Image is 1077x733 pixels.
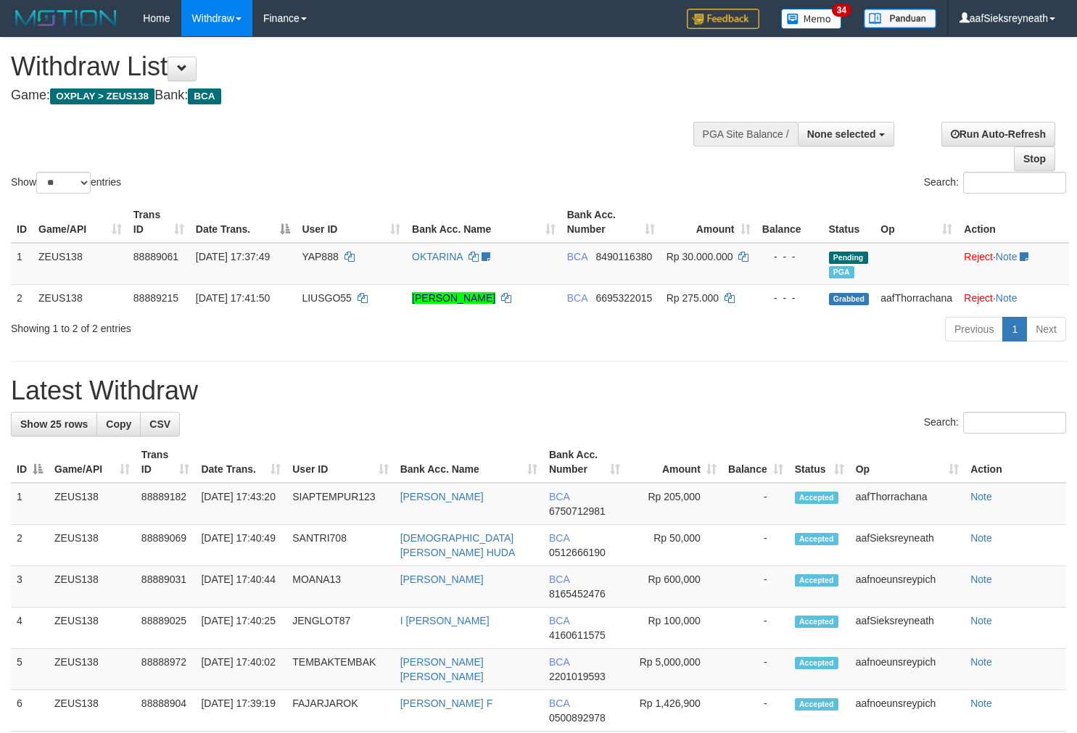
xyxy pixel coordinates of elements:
[964,251,993,262] a: Reject
[296,202,406,243] th: User ID: activate to sort column ascending
[687,9,759,29] img: Feedback.jpg
[996,251,1018,262] a: Note
[11,7,121,29] img: MOTION_logo.png
[829,293,870,305] span: Grabbed
[795,657,838,669] span: Accepted
[722,649,789,690] td: -
[11,172,121,194] label: Show entries
[286,608,394,649] td: JENGLOT87
[549,671,606,682] span: Copy 2201019593 to clipboard
[1026,317,1066,341] a: Next
[400,697,493,709] a: [PERSON_NAME] F
[33,284,128,311] td: ZEUS138
[49,483,136,525] td: ZEUS138
[196,251,270,262] span: [DATE] 17:37:49
[412,251,463,262] a: OKTARINA
[302,251,338,262] span: YAP888
[945,317,1003,341] a: Previous
[829,252,868,264] span: Pending
[722,690,789,732] td: -
[661,202,756,243] th: Amount: activate to sort column ascending
[11,525,49,566] td: 2
[667,292,719,304] span: Rp 275.000
[11,483,49,525] td: 1
[722,483,789,525] td: -
[20,418,88,430] span: Show 25 rows
[96,412,141,436] a: Copy
[850,608,965,649] td: aafSieksreyneath
[133,292,178,304] span: 88889215
[795,698,838,711] span: Accepted
[195,566,286,608] td: [DATE] 17:40:44
[50,88,154,104] span: OXPLAY > ZEUS138
[970,532,992,544] a: Note
[49,525,136,566] td: ZEUS138
[400,656,484,682] a: [PERSON_NAME] [PERSON_NAME]
[412,292,495,304] a: [PERSON_NAME]
[549,491,569,502] span: BCA
[11,649,49,690] td: 5
[958,284,1069,311] td: ·
[11,284,33,311] td: 2
[789,442,850,483] th: Status: activate to sort column ascending
[850,690,965,732] td: aafnoeunsreypich
[188,88,220,104] span: BCA
[567,292,587,304] span: BCA
[850,525,965,566] td: aafSieksreyneath
[11,315,438,336] div: Showing 1 to 2 of 2 entries
[136,483,196,525] td: 88889182
[11,608,49,649] td: 4
[829,266,854,278] span: Marked by aafmaleo
[49,690,136,732] td: ZEUS138
[795,533,838,545] span: Accepted
[190,202,297,243] th: Date Trans.: activate to sort column descending
[106,418,131,430] span: Copy
[1014,146,1055,171] a: Stop
[11,202,33,243] th: ID
[400,491,484,502] a: [PERSON_NAME]
[970,697,992,709] a: Note
[561,202,661,243] th: Bank Acc. Number: activate to sort column ascending
[195,690,286,732] td: [DATE] 17:39:19
[626,525,722,566] td: Rp 50,000
[964,292,993,304] a: Reject
[286,566,394,608] td: MOANA13
[136,566,196,608] td: 88889031
[549,656,569,668] span: BCA
[128,202,190,243] th: Trans ID: activate to sort column ascending
[864,9,936,28] img: panduan.png
[195,649,286,690] td: [DATE] 17:40:02
[798,122,894,146] button: None selected
[970,656,992,668] a: Note
[195,483,286,525] td: [DATE] 17:43:20
[195,608,286,649] td: [DATE] 17:40:25
[543,442,626,483] th: Bank Acc. Number: activate to sort column ascending
[195,525,286,566] td: [DATE] 17:40:49
[924,412,1066,434] label: Search:
[595,292,652,304] span: Copy 6695322015 to clipboard
[49,442,136,483] th: Game/API: activate to sort column ascending
[549,547,606,558] span: Copy 0512666190 to clipboard
[196,292,270,304] span: [DATE] 17:41:50
[963,412,1066,434] input: Search:
[795,616,838,628] span: Accepted
[781,9,842,29] img: Button%20Memo.svg
[722,442,789,483] th: Balance: activate to sort column ascending
[11,52,703,81] h1: Withdraw List
[795,492,838,504] span: Accepted
[832,4,851,17] span: 34
[693,122,798,146] div: PGA Site Balance /
[549,712,606,724] span: Copy 0500892978 to clipboard
[11,442,49,483] th: ID: activate to sort column descending
[958,202,1069,243] th: Action
[286,442,394,483] th: User ID: activate to sort column ascending
[924,172,1066,194] label: Search:
[49,566,136,608] td: ZEUS138
[549,505,606,517] span: Copy 6750712981 to clipboard
[11,376,1066,405] h1: Latest Withdraw
[875,284,958,311] td: aafThorrachana
[963,172,1066,194] input: Search:
[970,615,992,626] a: Note
[970,491,992,502] a: Note
[11,690,49,732] td: 6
